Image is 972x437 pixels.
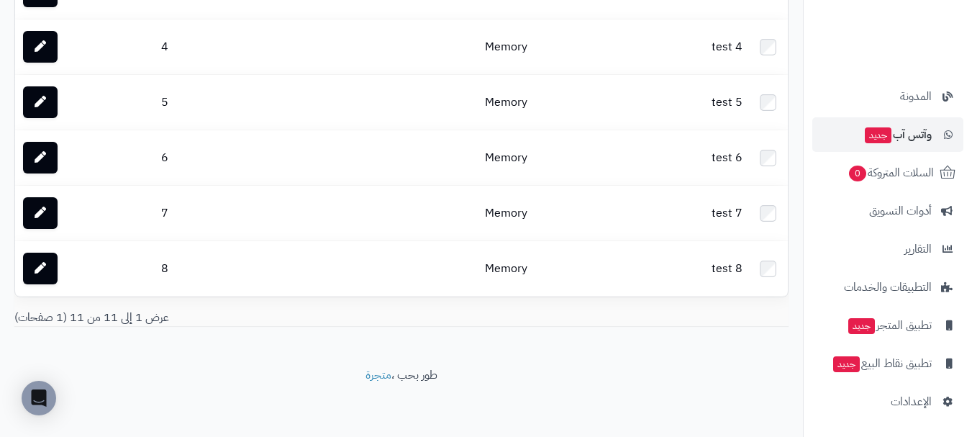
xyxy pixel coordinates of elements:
[900,86,932,107] span: المدونة
[351,241,533,296] td: Memory
[844,277,932,297] span: التطبيقات والخدمات
[351,75,533,130] td: Memory
[155,130,351,185] td: 6
[812,384,963,419] a: الإعدادات
[833,356,860,372] span: جديد
[351,130,533,185] td: Memory
[863,125,932,145] span: وآتس آب
[812,194,963,228] a: أدوات التسويق
[869,201,932,221] span: أدوات التسويق
[832,353,932,374] span: تطبيق نقاط البيع
[812,117,963,152] a: وآتس آبجديد
[847,315,932,335] span: تطبيق المتجر
[155,241,351,296] td: 8
[904,239,932,259] span: التقارير
[812,79,963,114] a: المدونة
[533,130,748,185] td: test 6
[533,241,748,296] td: test 8
[812,346,963,381] a: تطبيق نقاط البيعجديد
[812,308,963,343] a: تطبيق المتجرجديد
[533,186,748,240] td: test 7
[848,163,934,183] span: السلات المتروكة
[22,381,56,415] div: Open Intercom Messenger
[155,186,351,240] td: 7
[812,156,963,190] a: السلات المتروكة0
[351,186,533,240] td: Memory
[155,75,351,130] td: 5
[865,127,891,143] span: جديد
[891,392,932,412] span: الإعدادات
[351,19,533,74] td: Memory
[533,19,748,74] td: test 4
[812,270,963,305] a: التطبيقات والخدمات
[365,366,391,384] a: متجرة
[849,166,866,181] span: 0
[533,75,748,130] td: test 5
[155,19,351,74] td: 4
[4,310,401,326] div: عرض 1 إلى 11 من 11 (1 صفحات)
[812,232,963,266] a: التقارير
[848,318,875,334] span: جديد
